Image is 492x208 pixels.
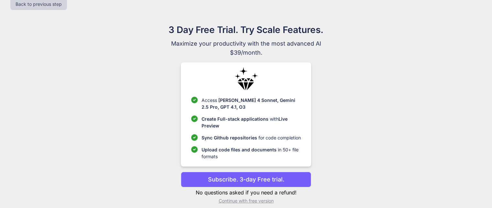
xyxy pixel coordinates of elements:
p: in 50+ file formats [202,146,301,160]
p: No questions asked if you need a refund! [181,189,311,196]
p: for code completion [202,134,301,141]
img: checklist [191,146,198,153]
span: Upload code files and documents [202,147,277,152]
h1: 3 Day Free Trial. Try Scale Features. [137,23,355,37]
p: Access [202,97,301,110]
p: Continue with free version [181,198,311,204]
p: with [202,115,301,129]
span: Maximize your productivity with the most advanced AI [137,39,355,48]
span: [PERSON_NAME] 4 Sonnet, Gemini 2.5 Pro, GPT 4.1, O3 [202,97,295,110]
span: Sync Github repositories [202,135,257,140]
span: $39/month. [137,48,355,57]
img: checklist [191,134,198,141]
button: Subscribe. 3-day Free trial. [181,172,311,187]
img: checklist [191,115,198,122]
img: checklist [191,97,198,103]
p: Subscribe. 3-day Free trial. [208,175,284,184]
span: Create Full-stack applications [202,116,270,122]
